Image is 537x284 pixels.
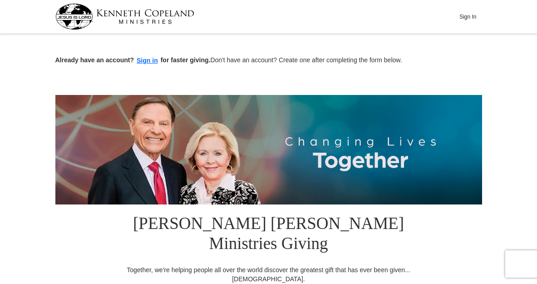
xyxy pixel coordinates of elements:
button: Sign in [134,55,161,66]
p: Don't have an account? Create one after completing the form below. [55,55,482,66]
button: Sign In [454,10,482,24]
div: Together, we're helping people all over the world discover the greatest gift that has ever been g... [121,265,416,284]
h1: [PERSON_NAME] [PERSON_NAME] Ministries Giving [121,204,416,265]
img: kcm-header-logo.svg [55,4,194,30]
strong: Already have an account? for faster giving. [55,56,211,64]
